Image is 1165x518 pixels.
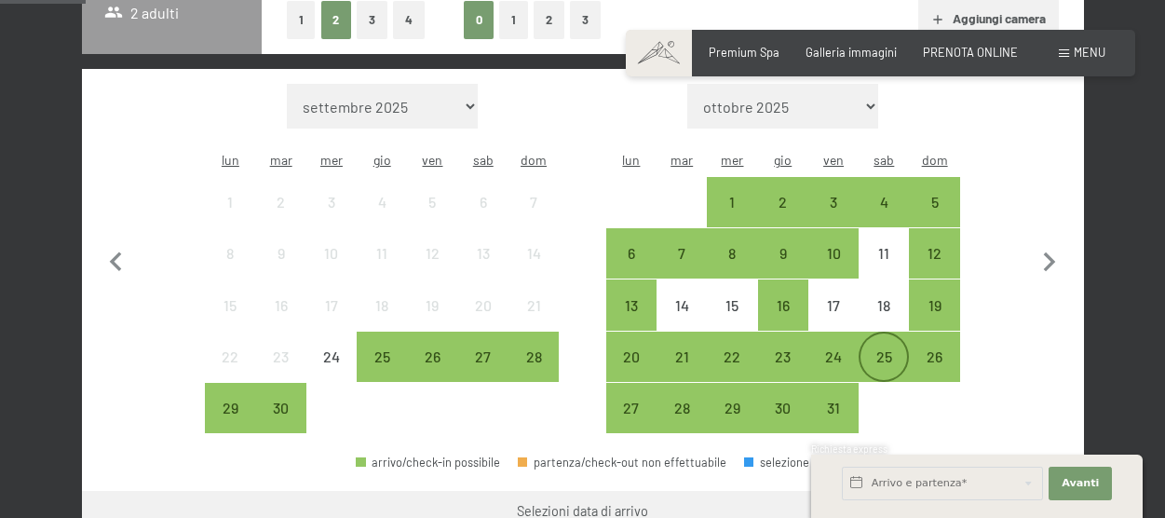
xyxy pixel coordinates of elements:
[859,279,909,330] div: arrivo/check-in non effettuabile
[823,152,844,168] abbr: venerdì
[909,177,959,227] div: Sun Oct 05 2025
[860,195,907,241] div: 4
[923,45,1018,60] a: PRENOTA ONLINE
[256,279,306,330] div: Tue Sep 16 2025
[205,177,255,227] div: arrivo/check-in non effettuabile
[810,401,857,447] div: 31
[508,177,559,227] div: Sun Sep 07 2025
[458,279,508,330] div: arrivo/check-in non effettuabile
[707,177,757,227] div: arrivo/check-in possibile
[256,177,306,227] div: Tue Sep 02 2025
[407,279,457,330] div: Fri Sep 19 2025
[256,332,306,382] div: arrivo/check-in non effettuabile
[806,45,897,60] a: Galleria immagini
[808,228,859,279] div: Fri Oct 10 2025
[760,246,806,293] div: 9
[758,177,808,227] div: Thu Oct 02 2025
[808,279,859,330] div: arrivo/check-in non effettuabile
[258,349,305,396] div: 23
[808,228,859,279] div: arrivo/check-in possibile
[1030,84,1069,434] button: Mese successivo
[458,279,508,330] div: Sat Sep 20 2025
[458,332,508,382] div: Sat Sep 27 2025
[707,383,757,433] div: Wed Oct 29 2025
[510,349,557,396] div: 28
[510,195,557,241] div: 7
[707,177,757,227] div: Wed Oct 01 2025
[810,246,857,293] div: 10
[306,279,357,330] div: arrivo/check-in non effettuabile
[359,246,405,293] div: 11
[707,228,757,279] div: Wed Oct 08 2025
[758,228,808,279] div: arrivo/check-in possibile
[458,228,508,279] div: arrivo/check-in non effettuabile
[608,246,655,293] div: 6
[859,332,909,382] div: Sat Oct 25 2025
[256,279,306,330] div: arrivo/check-in non effettuabile
[808,177,859,227] div: arrivo/check-in possibile
[409,195,455,241] div: 5
[658,298,705,345] div: 14
[760,401,806,447] div: 30
[460,298,507,345] div: 20
[407,332,457,382] div: Fri Sep 26 2025
[1049,467,1112,500] button: Avanti
[499,1,528,39] button: 1
[707,332,757,382] div: Wed Oct 22 2025
[911,195,957,241] div: 5
[606,279,657,330] div: arrivo/check-in possibile
[407,177,457,227] div: Fri Sep 05 2025
[407,228,457,279] div: arrivo/check-in non effettuabile
[859,177,909,227] div: Sat Oct 04 2025
[508,228,559,279] div: arrivo/check-in non effettuabile
[222,152,239,168] abbr: lunedì
[258,195,305,241] div: 2
[357,279,407,330] div: arrivo/check-in non effettuabile
[205,228,255,279] div: Mon Sep 08 2025
[707,279,757,330] div: Wed Oct 15 2025
[859,279,909,330] div: Sat Oct 18 2025
[357,1,387,39] button: 3
[709,195,755,241] div: 1
[97,84,136,434] button: Mese precedente
[458,228,508,279] div: Sat Sep 13 2025
[606,332,657,382] div: arrivo/check-in possibile
[460,246,507,293] div: 13
[458,177,508,227] div: Sat Sep 06 2025
[207,349,253,396] div: 22
[860,349,907,396] div: 25
[207,246,253,293] div: 8
[758,228,808,279] div: Thu Oct 09 2025
[909,279,959,330] div: Sun Oct 19 2025
[308,349,355,396] div: 24
[306,279,357,330] div: Wed Sep 17 2025
[909,279,959,330] div: arrivo/check-in possibile
[359,349,405,396] div: 25
[758,332,808,382] div: arrivo/check-in possibile
[256,383,306,433] div: arrivo/check-in possibile
[205,332,255,382] div: arrivo/check-in non effettuabile
[473,152,494,168] abbr: sabato
[205,332,255,382] div: Mon Sep 22 2025
[357,177,407,227] div: Thu Sep 04 2025
[570,1,601,39] button: 3
[357,279,407,330] div: Thu Sep 18 2025
[707,279,757,330] div: arrivo/check-in non effettuabile
[810,349,857,396] div: 24
[321,1,352,39] button: 2
[808,332,859,382] div: Fri Oct 24 2025
[207,298,253,345] div: 15
[808,177,859,227] div: Fri Oct 03 2025
[657,332,707,382] div: Tue Oct 21 2025
[306,332,357,382] div: arrivo/check-in non effettuabile
[606,228,657,279] div: arrivo/check-in possibile
[1074,45,1105,60] span: Menu
[357,177,407,227] div: arrivo/check-in non effettuabile
[460,195,507,241] div: 6
[393,1,425,39] button: 4
[508,279,559,330] div: Sun Sep 21 2025
[774,152,792,168] abbr: giovedì
[306,177,357,227] div: Wed Sep 03 2025
[407,332,457,382] div: arrivo/check-in possibile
